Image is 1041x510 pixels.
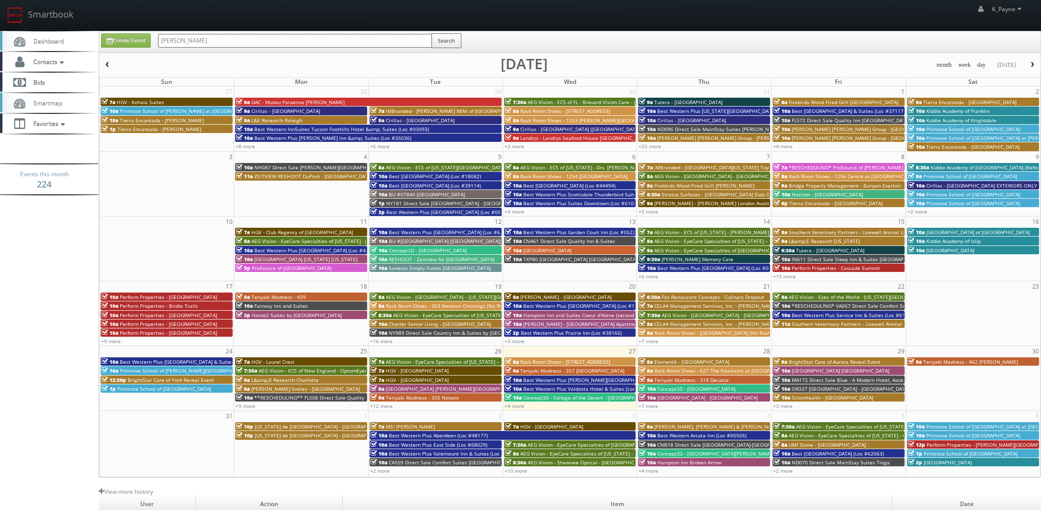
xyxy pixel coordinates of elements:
span: [PERSON_NAME] Memory Care [662,256,733,263]
span: 6:30a [639,294,660,300]
span: 10a [908,229,925,236]
span: 10a [505,321,522,327]
span: 10a [774,134,790,141]
span: AEG Vision - [GEOGRAPHIC_DATA] - [GEOGRAPHIC_DATA] [654,173,784,180]
a: +16 more [370,338,393,345]
span: 10a [908,117,925,124]
span: 12:30p [102,376,126,383]
span: Best Western Plus Service Inn & Suites (Loc #61094) WHITE GLOVE [792,312,950,319]
span: Best Western Plus [GEOGRAPHIC_DATA] (Loc #11187) [523,302,648,309]
span: 9a [639,247,653,254]
span: 8a [774,229,787,236]
span: Primrose School of [GEOGRAPHIC_DATA] [926,191,1020,198]
span: BrightStar Care of Aurora Reveal Event [789,358,881,365]
a: +9 more [101,338,121,345]
button: day [974,59,989,71]
span: L&amp;E Research Charlotte [251,376,319,383]
span: [GEOGRAPHIC_DATA] [926,247,974,254]
span: AEG Vision - ECS of New England - OptomEyes Health – [GEOGRAPHIC_DATA] [259,367,438,374]
span: 10a [102,302,118,309]
span: 8a [505,164,519,171]
span: 8a [639,182,653,189]
span: 8a [639,367,653,374]
span: NH087 Direct Sale [PERSON_NAME][GEOGRAPHIC_DATA], Ascend Hotel Collection [254,164,446,171]
span: Primrose School of [GEOGRAPHIC_DATA] [923,173,1017,180]
span: 10a [639,126,656,133]
span: RESHOOT - Zeitview for [GEOGRAPHIC_DATA] [389,256,494,263]
span: Best Western Plus [GEOGRAPHIC_DATA] (Loc #05385) [386,209,511,215]
span: AEG Vision - [GEOGRAPHIC_DATA] - [GEOGRAPHIC_DATA] [662,312,792,319]
span: 7:30a [505,99,526,106]
span: *RESCHEDULING* ProSource of [PERSON_NAME] [789,164,903,171]
span: Bridge Property Management - Banyan Everton [789,182,901,189]
span: Rack Room Shoes - 627 The Fountains at [GEOGRAPHIC_DATA] (No Rush) [654,367,824,374]
span: Kiddie Academy of Islip [926,238,981,244]
span: BrightStar Care of York Reveal Event [128,376,214,383]
span: 10a [908,126,925,133]
span: 10a [102,312,118,319]
span: Best Western Plus Prairie Inn (Loc #38166) [521,329,622,336]
span: Primrose School of [GEOGRAPHIC_DATA] [926,200,1020,207]
span: Stratus Surfaces - [GEOGRAPHIC_DATA] Slab Gallery [662,191,783,198]
span: 9a [236,99,250,106]
span: 10a [102,358,118,365]
span: 8a [774,99,787,106]
span: NY989 Direct Sale Country Inn & Suites by [GEOGRAPHIC_DATA], [GEOGRAPHIC_DATA] [389,329,589,336]
span: 9a [505,126,519,133]
span: [GEOGRAPHIC_DATA] [US_STATE] [US_STATE] [254,256,357,263]
span: 10a [505,229,522,236]
span: [GEOGRAPHIC_DATA] [PERSON_NAME][GEOGRAPHIC_DATA] [386,385,522,392]
span: 7a [102,99,115,106]
a: +2 more [908,208,927,215]
span: Favorites [28,119,67,128]
span: 9a [236,376,250,383]
span: FL572 Direct Sale Quality Inn [GEOGRAPHIC_DATA] North I-75 [792,117,935,124]
span: 10a [371,329,387,336]
a: +20 more [639,143,661,150]
span: Perform Properties - [GEOGRAPHIC_DATA] [120,294,217,300]
span: 8a [774,294,787,300]
span: Horizon - [GEOGRAPHIC_DATA] [792,191,863,198]
span: Concept3D - [GEOGRAPHIC_DATA] [389,247,467,254]
span: 8a [371,302,384,309]
span: 10a [102,294,118,300]
span: [PERSON_NAME] [PERSON_NAME] Group - [GEOGRAPHIC_DATA] - [STREET_ADDRESS] [792,134,988,141]
span: 9a [236,294,250,300]
span: Tutera - [GEOGRAPHIC_DATA] [796,247,864,254]
span: 10a [371,247,387,254]
span: Tierra Encantada - [PERSON_NAME] [117,126,201,133]
span: 6p [774,200,788,207]
span: 10a [102,329,118,336]
span: 10a [102,367,118,374]
span: Best Western Plus [PERSON_NAME] Inn &amp; Suites (Loc #35036) [254,134,411,141]
span: 10a [236,247,253,254]
span: Cirillas - [GEOGRAPHIC_DATA] [251,107,320,114]
button: week [955,59,974,71]
span: GAC - Museu Paraense [PERSON_NAME] [251,99,345,106]
button: Search [431,33,461,48]
span: 8:30a [371,312,392,319]
span: Tutera - [GEOGRAPHIC_DATA] [654,99,722,106]
span: Rack Room Shoes - 363 Newnan Crossings (No Rush) [386,302,509,309]
span: Cirillas - [GEOGRAPHIC_DATA] [386,117,454,124]
span: 3p [236,312,250,319]
span: 10a [908,134,925,141]
span: Best Western Plus [GEOGRAPHIC_DATA] & Suites (Loc #45093) [120,358,266,365]
span: ZEITVIEW RESHOOT DuPont - [GEOGRAPHIC_DATA], [GEOGRAPHIC_DATA] [254,173,424,180]
span: L&E Research Raleigh [251,117,302,124]
span: 7:30a [236,367,257,374]
span: Best Western Plus [GEOGRAPHIC_DATA] (Loc #05665) [657,265,782,271]
span: HGV - [GEOGRAPHIC_DATA] [386,367,449,374]
span: Teriyaki Madness - 439 [251,294,306,300]
span: Smartmap [28,99,62,107]
span: 10a [371,229,387,236]
span: Best Western Plus Scottsdale Thunderbird Suites (Loc #03156) [523,191,671,198]
span: Perform Properties - Bridle Trails [120,302,198,309]
span: 9a [639,376,653,383]
span: 10a [774,376,790,383]
a: +4 more [505,208,524,215]
span: 2p [505,329,519,336]
span: Rack Room Shoes - 1253 [PERSON_NAME][GEOGRAPHIC_DATA] [520,117,666,124]
span: CELA4 Management Services, Inc. - [PERSON_NAME] Genesis [654,321,797,327]
span: 8a [639,238,653,244]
